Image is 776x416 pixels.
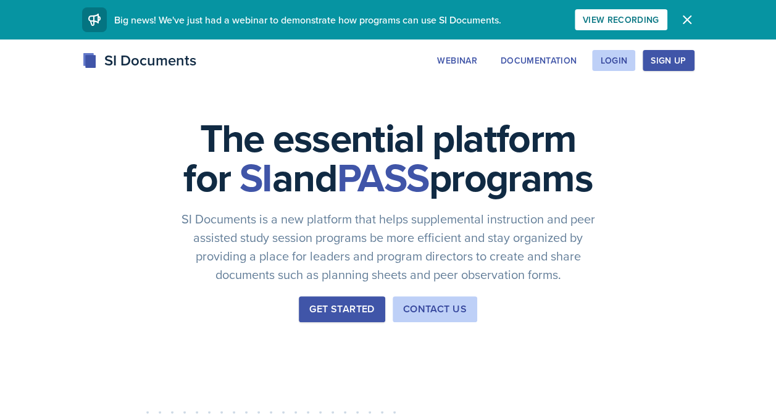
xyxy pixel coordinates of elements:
button: Contact Us [393,296,477,322]
span: Big news! We've just had a webinar to demonstrate how programs can use SI Documents. [114,13,501,27]
button: Get Started [299,296,385,322]
div: View Recording [583,15,659,25]
div: Contact Us [403,302,467,317]
div: Documentation [501,56,577,65]
div: Sign Up [651,56,686,65]
button: View Recording [575,9,667,30]
button: Sign Up [643,50,694,71]
button: Documentation [493,50,585,71]
button: Webinar [429,50,485,71]
div: Webinar [437,56,477,65]
button: Login [592,50,635,71]
div: Get Started [309,302,374,317]
div: SI Documents [82,49,196,72]
div: Login [600,56,627,65]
